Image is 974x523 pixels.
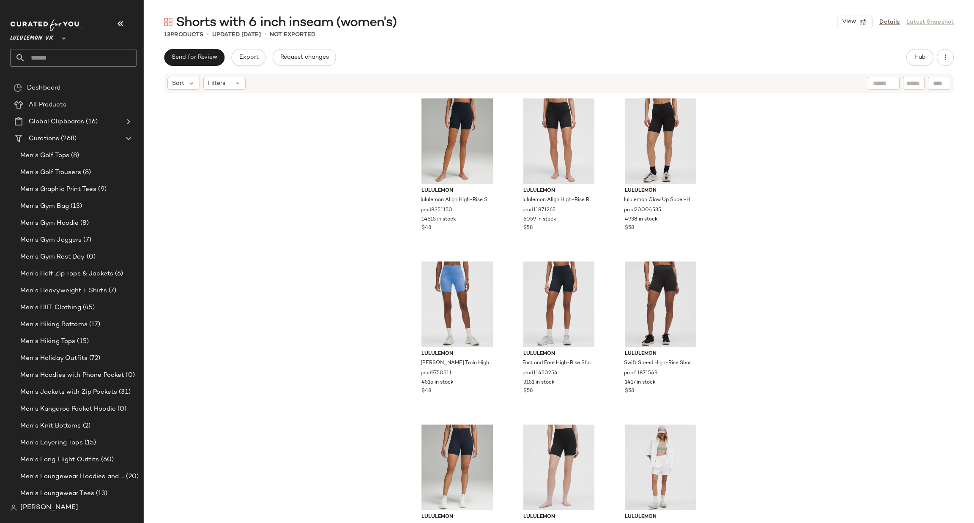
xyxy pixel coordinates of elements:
span: Men's Hiking Bottoms [20,320,88,330]
button: Send for Review [164,49,224,66]
span: • [207,30,209,40]
span: lululemon [421,513,493,521]
span: Men's Hiking Tops [20,337,75,346]
a: Details [879,18,900,27]
span: Sort [172,79,184,88]
span: lululemon [523,187,595,195]
span: (13) [69,202,82,211]
img: LW7DFQS_0001_1 [618,98,703,184]
img: LW7BFRS_025461_1 [415,261,500,347]
span: (7) [82,235,91,245]
span: (72) [88,354,101,363]
span: Men's Gym Rest Day [20,252,85,262]
span: View [842,19,856,25]
span: Swift Speed High-Rise Short 6" [624,360,695,367]
span: (16) [84,117,98,127]
span: 3151 in stock [523,379,555,387]
span: Men's Hoodies with Phone Pocket [20,370,124,380]
span: Men's Heavyweight T Shirts [20,286,107,296]
span: Men's HIIT Clothing [20,303,81,313]
span: $58 [625,387,634,395]
img: LW7DAKS_0001_1 [517,425,602,510]
img: svg%3e [164,18,172,26]
span: Men's Knit Bottoms [20,421,81,431]
span: Fast and Free High-Rise Short 6" 5 Pocket [523,360,594,367]
span: (8) [81,168,91,177]
span: [PERSON_NAME] [20,503,78,513]
span: lululemon Align High-Rise Short 6" [421,196,492,204]
span: Men's Long Flight Outfits [20,455,99,465]
span: lululemon [625,187,696,195]
span: • [264,30,266,40]
span: Men's Golf Trousers [20,168,81,177]
img: svg%3e [14,84,22,92]
span: Curations [29,134,59,144]
span: lululemon [421,187,493,195]
span: Shorts with 6 inch inseam (women's) [176,14,397,31]
span: lululemon [523,350,595,358]
span: (15) [83,438,96,448]
span: (31) [117,387,131,397]
p: Not Exported [270,30,315,39]
span: (7) [107,286,116,296]
span: Request changes [280,54,329,61]
span: (0) [85,252,96,262]
span: Filters [208,79,225,88]
span: 4515 in stock [421,379,454,387]
span: Men's Loungewear Hoodies and Sweatshirts [20,472,124,482]
img: LW7CPPS_031382_1 [517,261,602,347]
span: 14615 in stock [421,216,456,223]
span: (2) [81,421,90,431]
span: prod11871265 [523,207,555,214]
span: 6059 in stock [523,216,556,223]
span: prod11450254 [523,370,558,377]
span: (13) [94,489,108,498]
img: LW7DPLS_0002_1 [618,425,703,510]
span: Men's Graphic Print Tees [20,185,96,194]
img: cfy_white_logo.C9jOOHJF.svg [10,19,82,31]
div: Products [164,30,203,39]
span: (20) [124,472,139,482]
span: Men's Layering Tops [20,438,83,448]
span: lululemon [523,513,595,521]
span: Men's Loungewear Tees [20,489,94,498]
img: svg%3e [10,504,17,511]
span: Hub [914,54,926,61]
span: Men's Gym Hoodie [20,218,79,228]
img: LW7BT3S_031382_1 [415,98,500,184]
span: (8) [79,218,88,228]
span: Dashboard [27,83,60,93]
span: Men's Kangaroo Pocket Hoodie​ [20,404,116,414]
button: Request changes [273,49,336,66]
span: lululemon [625,350,696,358]
span: [PERSON_NAME] Train High-Rise Short 6" [421,360,492,367]
span: (268) [59,134,77,144]
span: 1417 in stock [625,379,656,387]
span: prod8351150 [421,207,452,214]
span: (60) [99,455,114,465]
span: (45) [81,303,95,313]
span: $58 [625,224,634,232]
span: lululemon [625,513,696,521]
span: (6) [113,269,123,279]
span: Men's Jackets with Zip Pockets [20,387,117,397]
img: LW7DJYS_0001_1 [517,98,602,184]
span: lululemon Glow Up Super-High-Rise Short 6" [624,196,695,204]
span: prod9750511 [421,370,451,377]
span: $58 [523,224,533,232]
span: $48 [421,224,431,232]
span: (15) [75,337,89,346]
span: All Products [29,100,66,110]
button: Export [231,49,265,66]
span: (0) [116,404,126,414]
span: (0) [124,370,134,380]
span: $48 [421,387,431,395]
span: prod11871549 [624,370,657,377]
span: (17) [88,320,101,330]
span: Global Clipboards [29,117,84,127]
button: Hub [906,49,933,66]
span: lululemon [421,350,493,358]
p: updated [DATE] [212,30,261,39]
img: LW7CPSS_031382_1 [415,425,500,510]
span: (8) [69,151,79,161]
